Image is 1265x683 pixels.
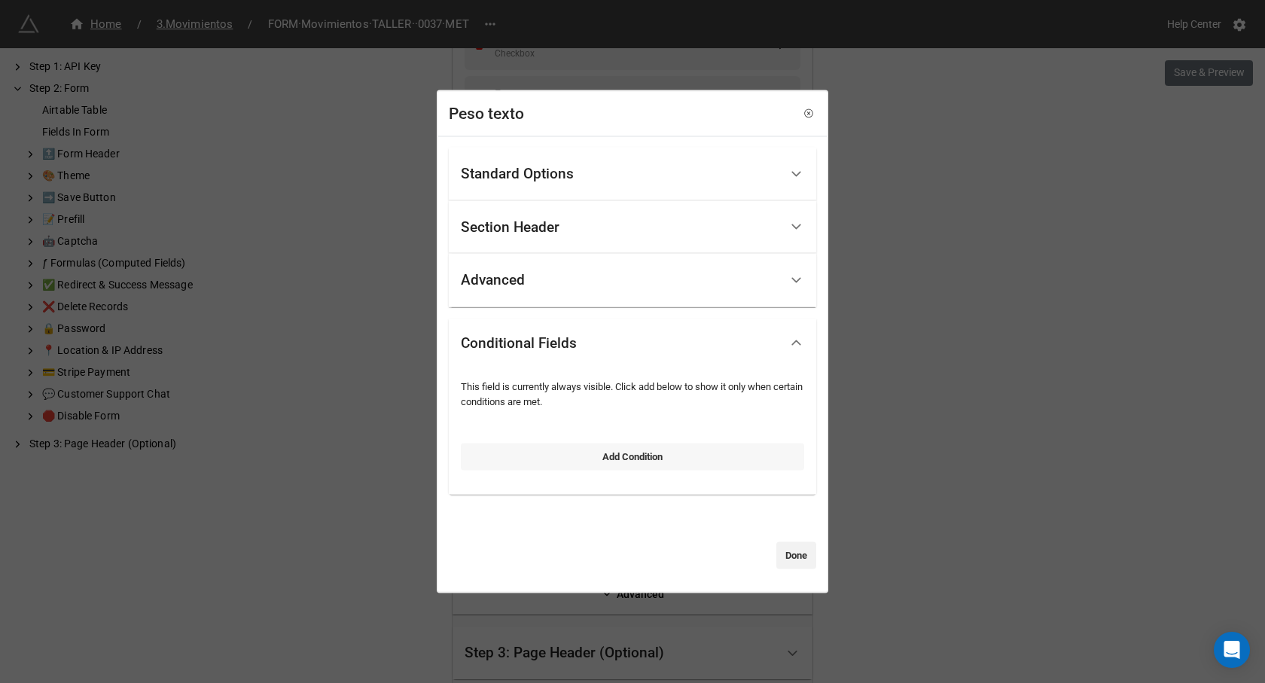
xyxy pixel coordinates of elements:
div: Peso texto [449,102,524,126]
div: Advanced [461,273,525,288]
div: Standard Options [461,166,574,181]
div: Section Header [449,200,816,254]
div: Conditional Fields [461,335,577,350]
div: Open Intercom Messenger [1214,632,1250,668]
div: Conditional Fields [449,319,816,367]
div: Conditional Fields [449,367,816,494]
div: This field is currently always visible. Click add below to show it only when certain conditions a... [461,379,804,410]
a: Add Condition [461,443,804,470]
div: Standard Options [449,148,816,201]
div: Advanced [449,254,816,307]
div: Section Header [461,219,559,234]
a: Done [776,542,816,569]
